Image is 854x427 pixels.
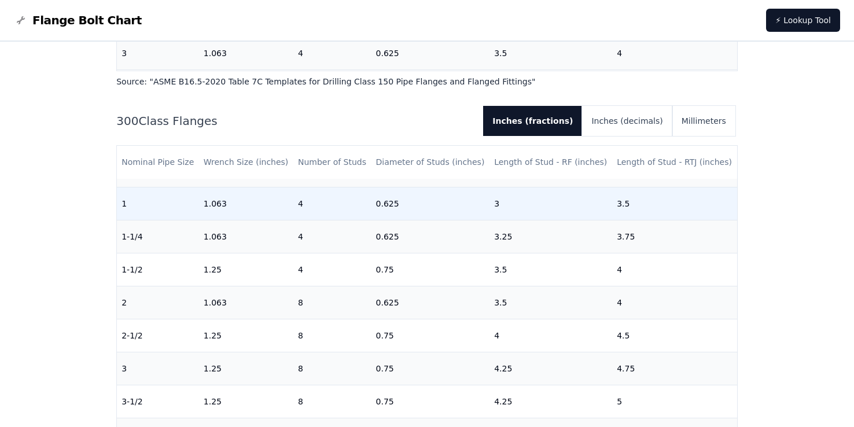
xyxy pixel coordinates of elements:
td: 4 [612,70,737,103]
td: 1.25 [199,319,293,352]
span: Flange Bolt Chart [32,12,142,28]
th: Length of Stud - RF (inches) [489,146,612,179]
td: 1.063 [199,37,293,70]
td: 4 [293,220,371,253]
td: 1 [117,187,199,220]
button: Inches (decimals) [582,106,672,136]
td: 4 [293,253,371,286]
th: Nominal Pipe Size [117,146,199,179]
td: 1.063 [199,220,293,253]
td: 0.75 [371,253,490,286]
td: 0.625 [371,187,490,220]
td: 3-1/2 [117,70,199,103]
td: 3.5 [489,37,612,70]
td: 8 [293,286,371,319]
td: 0.625 [371,70,490,103]
td: 1-1/4 [117,220,199,253]
td: 3 [117,37,199,70]
td: 0.625 [371,220,490,253]
td: 1.25 [199,385,293,418]
button: Millimeters [672,106,735,136]
td: 3 [489,187,612,220]
td: 1.063 [199,286,293,319]
td: 4.5 [612,319,737,352]
td: 5 [612,385,737,418]
td: 0.625 [371,37,490,70]
td: 1.25 [199,352,293,385]
td: 3.25 [489,220,612,253]
td: 4 [612,286,737,319]
a: Flange Bolt Chart LogoFlange Bolt Chart [14,12,142,28]
td: 8 [293,385,371,418]
button: Inches (fractions) [483,106,582,136]
td: 4 [612,253,737,286]
p: Source: " ASME B16.5-2020 Table 7C Templates for Drilling Class 150 Pipe Flanges and Flanged Fitt... [116,76,738,87]
th: Number of Studs [293,146,371,179]
td: 4.75 [612,352,737,385]
img: Flange Bolt Chart Logo [14,13,28,27]
td: 3.75 [612,220,737,253]
td: 3.5 [612,187,737,220]
a: ⚡ Lookup Tool [766,9,840,32]
td: 4.25 [489,352,612,385]
th: Wrench Size (inches) [199,146,293,179]
td: 4 [293,187,371,220]
td: 2-1/2 [117,319,199,352]
td: 4 [293,37,371,70]
td: 2 [117,286,199,319]
td: 3.5 [489,253,612,286]
td: 0.625 [371,286,490,319]
h2: 300 Class Flanges [116,113,474,129]
td: 0.75 [371,352,490,385]
td: 0.75 [371,319,490,352]
td: 8 [293,319,371,352]
td: 1.063 [199,187,293,220]
td: 8 [293,70,371,103]
td: 1.063 [199,70,293,103]
td: 1-1/2 [117,253,199,286]
td: 8 [293,352,371,385]
td: 3.5 [489,70,612,103]
th: Diameter of Studs (inches) [371,146,490,179]
th: Length of Stud - RTJ (inches) [612,146,737,179]
td: 3.5 [489,286,612,319]
td: 3 [117,352,199,385]
td: 4.25 [489,385,612,418]
td: 1.25 [199,253,293,286]
td: 4 [612,37,737,70]
td: 0.75 [371,385,490,418]
td: 3-1/2 [117,385,199,418]
td: 4 [489,319,612,352]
